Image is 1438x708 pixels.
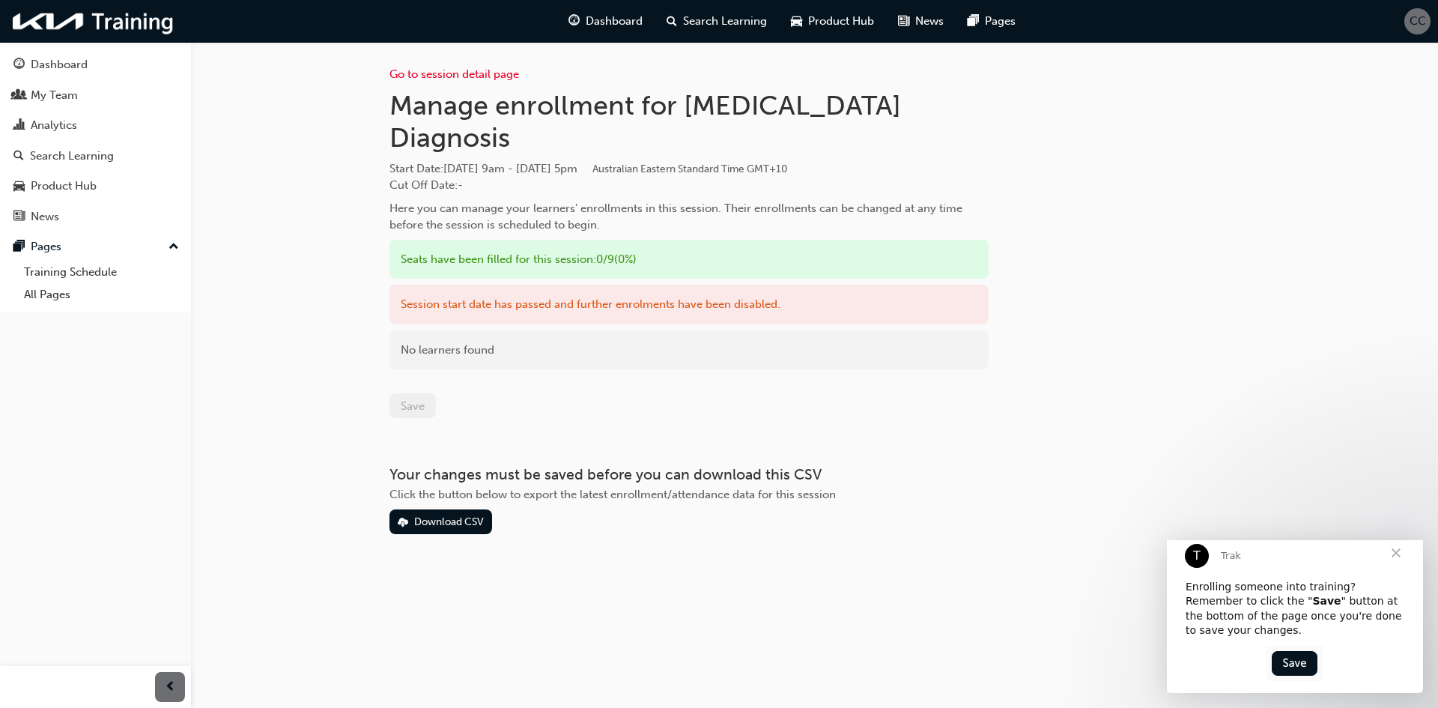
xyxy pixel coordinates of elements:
span: Pages [985,13,1016,30]
button: CC [1404,8,1431,34]
button: Download CSV [389,509,493,534]
button: Save [389,393,436,418]
span: car-icon [791,12,802,31]
span: pages-icon [968,12,979,31]
span: Click the button below to export the latest enrollment/attendance data for this session [389,488,836,501]
h1: Manage enrollment for [MEDICAL_DATA] Diagnosis [389,89,989,154]
span: search-icon [667,12,677,31]
a: guage-iconDashboard [556,6,655,37]
div: Here you can manage your learners' enrollments in this session. Their enrollments can be changed ... [389,200,989,234]
a: Search Learning [6,142,185,170]
h3: Your changes must be saved before you can download this CSV [389,466,989,483]
span: CC [1410,13,1426,30]
a: car-iconProduct Hub [779,6,886,37]
span: [DATE] 9am - [DATE] 5pm [443,162,787,175]
iframe: Intercom live chat message [1167,540,1423,693]
div: No learners found [389,330,989,370]
a: search-iconSearch Learning [655,6,779,37]
div: Analytics [31,117,77,134]
span: Australian Eastern Standard Time GMT+10 [592,163,787,175]
b: Save [145,55,174,67]
a: My Team [6,82,185,109]
a: News [6,203,185,231]
a: Dashboard [6,51,185,79]
div: Seats have been filled for this session : 0 / 9 ( 0% ) [389,240,989,279]
a: pages-iconPages [956,6,1028,37]
span: people-icon [13,89,25,103]
div: Session start date has passed and further enrolments have been disabled. [389,285,989,324]
a: Product Hub [6,172,185,200]
div: Enrolling someone into training? Remember to click the " " button at the bottom of the page once ... [19,40,237,98]
span: News [915,13,944,30]
a: Training Schedule [18,261,185,284]
a: Go to session detail page [389,67,519,81]
span: Cut Off Date : - [389,178,463,192]
a: Analytics [6,112,185,139]
img: kia-training [7,6,180,37]
button: DashboardMy TeamAnalyticsSearch LearningProduct HubNews [6,48,185,233]
span: guage-icon [568,12,580,31]
span: guage-icon [13,58,25,72]
a: All Pages [18,283,185,306]
span: Product Hub [808,13,874,30]
div: Dashboard [31,56,88,73]
div: Product Hub [31,178,97,195]
span: Save [401,399,425,413]
span: news-icon [13,211,25,224]
span: prev-icon [165,678,176,697]
span: search-icon [13,150,24,163]
span: up-icon [169,237,179,257]
span: car-icon [13,180,25,193]
div: News [31,208,59,226]
button: Pages [6,233,185,261]
div: My Team [31,87,78,104]
span: chart-icon [13,119,25,133]
span: news-icon [898,12,909,31]
div: Download CSV [414,515,484,528]
div: Search Learning [30,148,114,165]
span: Start Date : [389,160,989,178]
span: download-icon [398,517,408,530]
a: news-iconNews [886,6,956,37]
div: Pages [31,238,61,255]
span: Search Learning [683,13,767,30]
span: pages-icon [13,240,25,254]
span: Dashboard [586,13,643,30]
